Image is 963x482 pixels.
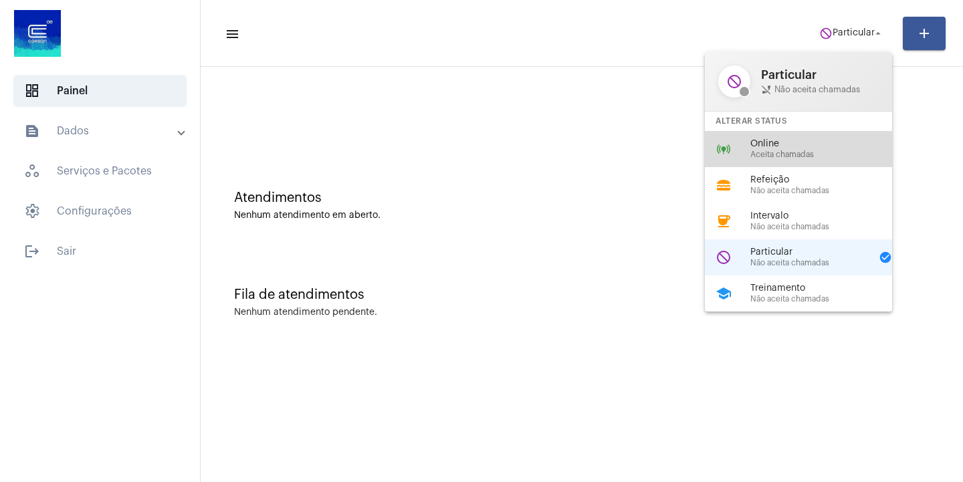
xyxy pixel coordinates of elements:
[716,213,732,229] mat-icon: coffee
[716,141,732,157] mat-icon: online_prediction
[750,150,903,159] span: Aceita chamadas
[716,249,732,265] mat-icon: do_not_disturb
[716,285,732,302] mat-icon: school
[718,66,750,98] mat-icon: do_not_disturb
[761,84,772,95] mat-icon: phone_disabled
[750,283,903,293] span: Treinamento
[750,175,903,185] span: Refeição
[716,177,732,193] mat-icon: lunch_dining
[750,295,903,304] span: Não aceita chamadas
[750,247,871,257] span: Particular
[750,223,903,231] span: Não aceita chamadas
[750,259,871,267] span: Não aceita chamadas
[761,84,879,95] span: Não aceita chamadas
[705,112,892,131] div: Alterar Status
[761,68,879,82] span: Particular
[750,139,903,149] span: Online
[879,251,892,264] mat-icon: check_circle
[750,211,903,221] span: Intervalo
[750,187,903,195] span: Não aceita chamadas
